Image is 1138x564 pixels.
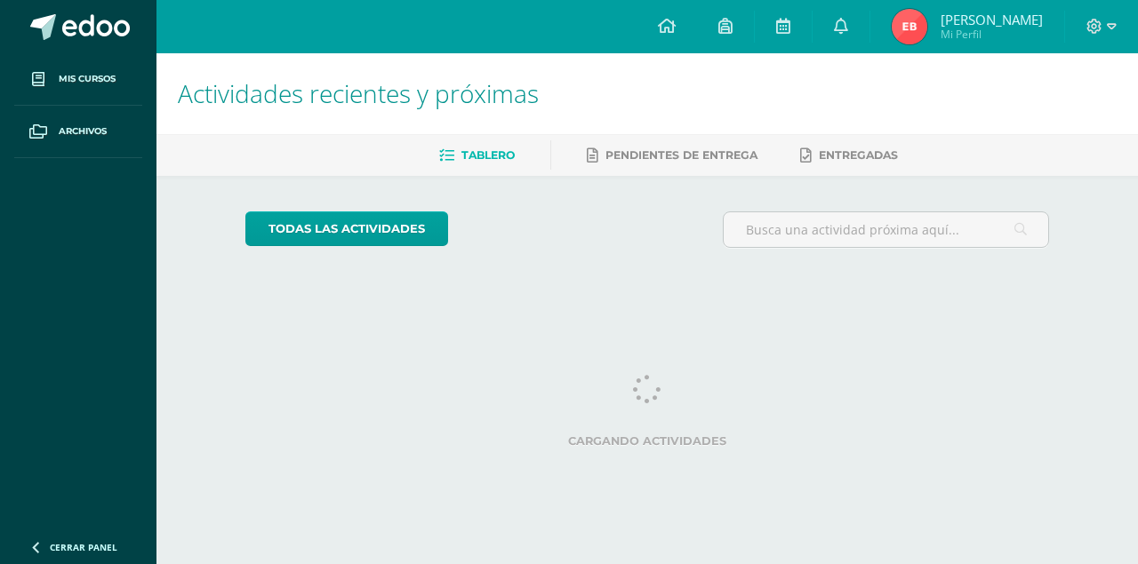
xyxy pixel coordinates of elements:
[461,148,515,162] span: Tablero
[724,212,1049,247] input: Busca una actividad próxima aquí...
[892,9,927,44] img: 71711bd8aa2cf53c91d992f3c93e6204.png
[59,124,107,139] span: Archivos
[178,76,539,110] span: Actividades recientes y próximas
[59,72,116,86] span: Mis cursos
[819,148,898,162] span: Entregadas
[245,211,448,246] a: todas las Actividades
[800,141,898,170] a: Entregadas
[587,141,757,170] a: Pendientes de entrega
[941,11,1043,28] span: [PERSON_NAME]
[941,27,1043,42] span: Mi Perfil
[14,106,142,158] a: Archivos
[14,53,142,106] a: Mis cursos
[605,148,757,162] span: Pendientes de entrega
[439,141,515,170] a: Tablero
[50,541,117,553] span: Cerrar panel
[245,434,1050,448] label: Cargando actividades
